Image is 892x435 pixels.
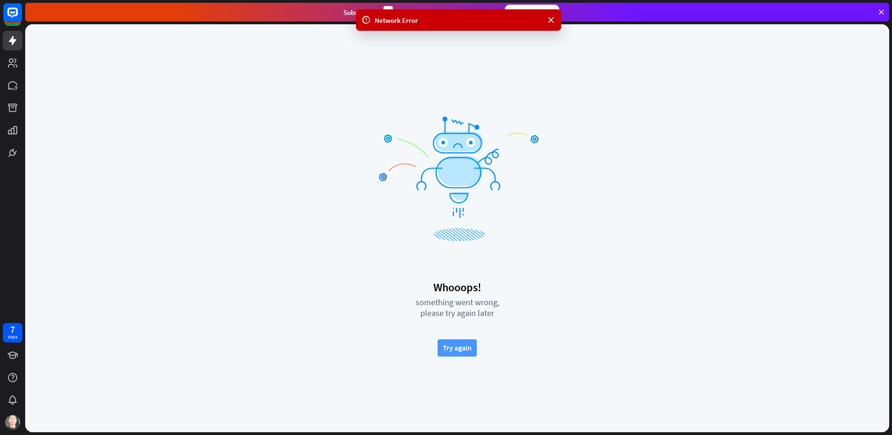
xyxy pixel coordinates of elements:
div: Whooops! [376,280,539,295]
button: Open LiveChat chat widget [7,4,35,32]
div: Subscribe now [505,5,559,20]
div: please try again later [376,308,539,318]
div: something went wrong, [376,297,539,308]
div: 3 [383,6,393,19]
div: 7 [10,325,15,334]
div: days [8,334,17,340]
a: 7 days [3,323,22,343]
div: Subscribe in days to get your first month for $1 [343,6,497,19]
button: Try again [438,339,477,357]
div: Network Error [375,15,543,25]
